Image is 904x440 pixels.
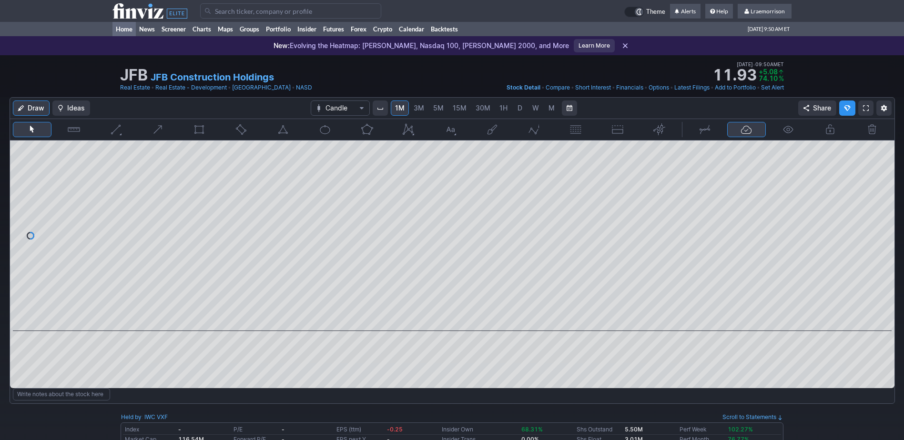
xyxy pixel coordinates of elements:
[858,100,874,116] a: Fullscreen
[574,39,615,52] a: Learn More
[761,83,784,92] a: Set Alert
[296,83,312,92] a: NASD
[495,100,512,116] a: 1H
[214,22,236,36] a: Maps
[389,122,428,137] button: XABCD
[347,122,386,137] button: Polygon
[151,70,274,84] a: JFB Construction Holdings
[737,60,784,69] span: [DATE] 09:50AM ET
[476,104,490,112] span: 30M
[96,122,135,137] button: Line
[575,83,611,92] a: Short Interest
[13,100,50,116] button: Draw
[320,22,347,36] a: Futures
[649,83,669,92] a: Options
[515,122,554,137] button: Elliott waves
[305,122,345,137] button: Ellipse
[685,122,724,137] button: Drawing mode: Single
[722,413,783,420] a: Scroll to Statements
[200,3,381,19] input: Search
[370,22,396,36] a: Crypto
[674,84,710,91] span: Latest Filings
[414,104,424,112] span: 3M
[813,103,831,113] span: Share
[571,83,574,92] span: •
[598,122,637,137] button: Position
[448,100,471,116] a: 15M
[853,122,892,137] button: Remove all autosaved drawings
[282,426,284,433] b: -
[373,100,388,116] button: Interval
[232,425,280,435] td: P/E
[757,83,760,92] span: •
[274,41,290,50] span: New:
[575,425,623,435] td: Shs Outstand
[395,104,405,112] span: 1M
[759,68,778,76] span: +5.08
[347,22,370,36] a: Forex
[705,4,733,19] a: Help
[748,22,790,36] span: [DATE] 9:50 AM ET
[123,425,176,435] td: Index
[507,83,540,92] a: Stock Detail
[155,83,227,92] a: Real Estate - Development
[644,83,648,92] span: •
[429,100,448,116] a: 5M
[67,103,85,113] span: Ideas
[738,4,792,19] a: Lraemorrison
[453,104,467,112] span: 15M
[562,100,577,116] button: Range
[674,83,710,92] a: Latest Filings
[158,22,189,36] a: Screener
[28,103,44,113] span: Draw
[387,426,403,433] span: -0.25
[311,100,370,116] button: Chart Type
[178,426,181,433] small: -
[779,74,784,82] span: %
[728,426,753,433] span: 102.27%
[325,103,355,113] span: Candle
[52,100,90,116] button: Ideas
[727,122,766,137] button: Drawings Autosave: On
[440,425,519,435] td: Insider Own
[640,122,679,137] button: Anchored VWAP
[759,74,778,82] span: 74.10
[616,83,643,92] a: Financials
[521,426,543,433] span: 68.31%
[136,22,158,36] a: News
[433,104,444,112] span: 5M
[396,22,427,36] a: Calendar
[222,122,261,137] button: Rotated rectangle
[528,100,543,116] a: W
[180,122,219,137] button: Rectangle
[294,22,320,36] a: Insider
[548,104,555,112] span: M
[839,100,855,116] button: Explore new features
[274,41,569,50] p: Evolving the Heatmap: [PERSON_NAME], Nasdaq 100, [PERSON_NAME] 2000, and More
[678,425,726,435] td: Perf Week
[751,8,785,15] span: Lraemorrison
[544,100,559,116] a: M
[144,412,155,422] a: IWC
[471,100,495,116] a: 30M
[711,83,714,92] span: •
[121,413,142,420] a: Held by
[236,22,263,36] a: Groups
[876,100,892,116] button: Chart Settings
[670,83,673,92] span: •
[532,104,539,112] span: W
[409,100,428,116] a: 3M
[512,100,528,116] a: D
[228,83,231,92] span: •
[151,83,154,92] span: •
[473,122,512,137] button: Brush
[138,122,177,137] button: Arrow
[712,68,757,83] strong: 11.93
[120,83,150,92] a: Real Estate
[612,83,615,92] span: •
[624,7,665,17] a: Theme
[54,122,93,137] button: Measure
[715,83,756,92] a: Add to Portfolio
[292,83,295,92] span: •
[13,122,52,137] button: Mouse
